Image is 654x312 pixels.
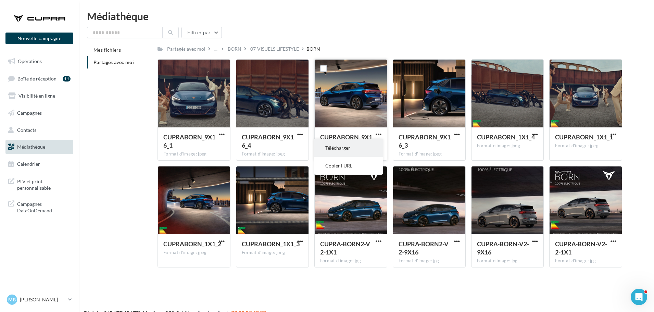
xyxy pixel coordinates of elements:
div: Médiathèque [87,11,646,21]
a: Opérations [4,54,75,68]
span: CUPRABORN_1X1_3 [242,240,300,248]
div: Format d'image: jpeg [242,250,303,256]
div: Partagés avec moi [167,46,205,52]
div: Format d'image: jpeg [163,151,225,157]
span: Campagnes [17,110,42,116]
a: Visibilité en ligne [4,89,75,103]
div: Format d'image: jpg [399,258,460,264]
a: Campagnes [4,106,75,120]
span: CUPRA-BORN-V2-9X16 [477,240,529,256]
span: CUPRA-BORN2-V2-1X1 [320,240,370,256]
span: Mes fichiers [93,47,121,53]
span: Visibilité en ligne [18,93,55,99]
span: PLV et print personnalisable [17,177,71,191]
div: Format d'image: jpeg [555,143,616,149]
div: BORN [306,46,320,52]
span: CUPRA-BORN2-V2-9X16 [399,240,449,256]
div: 07-VISUELS LIFESTYLE [250,46,299,52]
span: CUPRABORN_1X1_4 [477,133,535,141]
button: Filtrer par [181,27,222,38]
a: Médiathèque [4,140,75,154]
button: Télécharger [314,139,383,157]
div: Format d'image: jpeg [242,151,303,157]
a: Contacts [4,123,75,137]
span: CUPRABORN_9X16_1 [163,133,215,149]
span: CUPRABORN_1X1_1 [555,133,613,141]
span: MB [8,296,16,303]
span: Médiathèque [17,144,45,150]
a: MB [PERSON_NAME] [5,293,73,306]
a: Campagnes DataOnDemand [4,197,75,217]
a: Boîte de réception11 [4,71,75,86]
span: Partagés avec moi [93,59,134,65]
span: Contacts [17,127,36,133]
a: Calendrier [4,157,75,171]
button: Copier l'URL [314,157,383,175]
span: CUPRABORN_1X1_2 [163,240,221,248]
div: Format d'image: jpeg [477,143,538,149]
div: Format d'image: jpg [320,258,381,264]
div: Format d'image: jpg [555,258,616,264]
div: Format d'image: jpg [477,258,538,264]
span: Campagnes DataOnDemand [17,199,71,214]
span: CUPRABORN_9X16_3 [399,133,451,149]
div: Format d'image: jpeg [163,250,225,256]
div: Format d'image: jpeg [399,151,460,157]
div: BORN [228,46,241,52]
div: ... [213,44,219,54]
button: Nouvelle campagne [5,33,73,44]
span: CUPRABORN_9X16_2 [320,133,372,149]
span: CUPRA-BORN-V2-2-1X1 [555,240,607,256]
span: Calendrier [17,161,40,167]
span: Boîte de réception [17,75,56,81]
span: CUPRABORN_9X16_4 [242,133,294,149]
a: PLV et print personnalisable [4,174,75,194]
p: [PERSON_NAME] [20,296,65,303]
div: 11 [63,76,71,82]
span: Opérations [18,58,42,64]
iframe: Intercom live chat [631,289,647,305]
